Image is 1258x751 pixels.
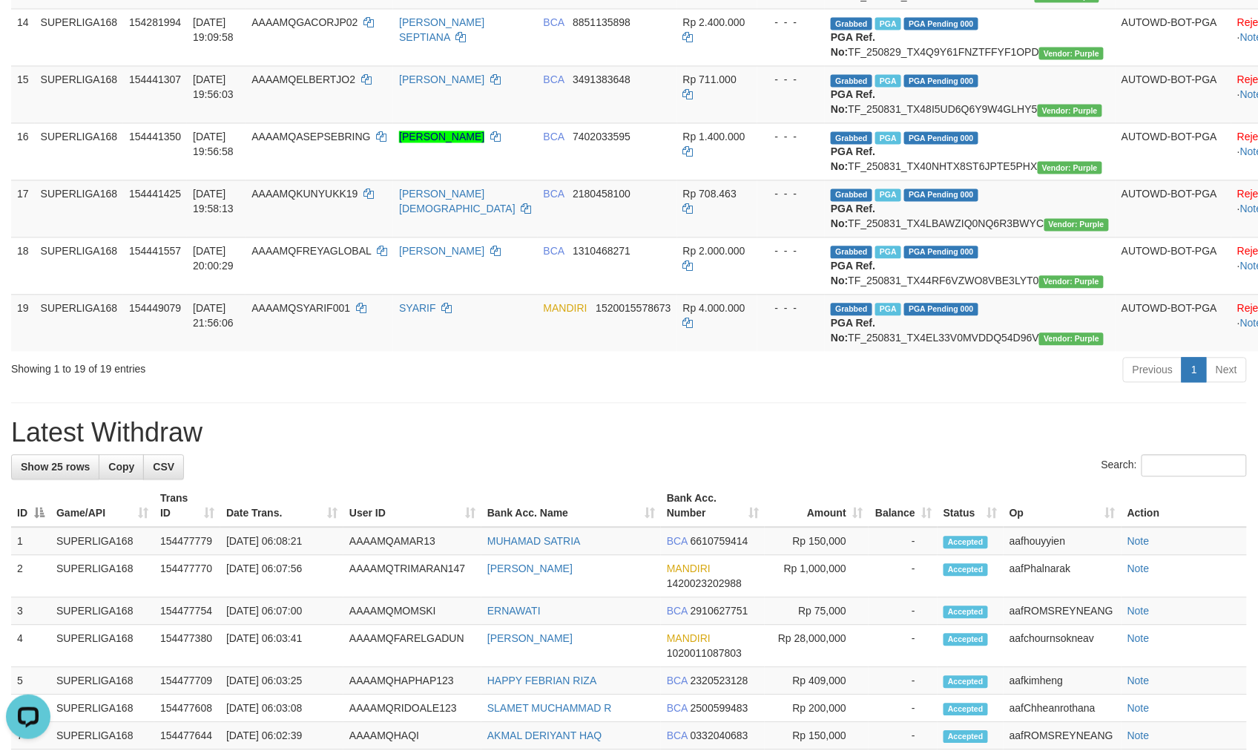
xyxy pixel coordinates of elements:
[825,180,1116,237] td: TF_250831_TX4LBAWZIQ0NQ6R3BWYC
[1127,606,1150,617] a: Note
[869,598,938,626] td: -
[1127,675,1150,687] a: Note
[399,246,484,258] a: [PERSON_NAME]
[50,528,154,556] td: SUPERLIGA168
[6,6,50,50] button: Open LiveChat chat widget
[1206,358,1247,383] a: Next
[875,246,901,259] span: Marked by aafsoycanthlai
[11,356,513,377] div: Showing 1 to 19 of 19 entries
[481,485,661,528] th: Bank Acc. Name: activate to sort column ascending
[154,485,220,528] th: Trans ID: activate to sort column ascending
[691,703,748,715] span: Copy 2500599483 to clipboard
[193,303,234,329] span: [DATE] 21:56:06
[869,626,938,668] td: -
[683,188,737,200] span: Rp 708.463
[220,528,343,556] td: [DATE] 06:08:21
[220,723,343,750] td: [DATE] 06:02:39
[869,485,938,528] th: Balance: activate to sort column ascending
[251,17,358,29] span: AAAAMQGACORJP02
[129,17,181,29] span: 154281994
[220,695,343,723] td: [DATE] 06:03:08
[251,188,358,200] span: AAAAMQKUNYUKK19
[251,303,350,315] span: AAAAMQSYARIF001
[765,626,869,668] td: Rp 28,000,000
[343,485,481,528] th: User ID: activate to sort column ascending
[1127,703,1150,715] a: Note
[765,668,869,695] td: Rp 409,000
[875,75,901,88] span: Marked by aafsoycanthlai
[50,556,154,598] td: SUPERLIGA168
[763,73,820,88] div: - - -
[691,730,748,742] span: Copy 0332040683 to clipboard
[691,536,748,548] span: Copy 6610759414 to clipboard
[35,66,124,123] td: SUPERLIGA168
[50,668,154,695] td: SUPERLIGA168
[487,730,602,742] a: AKMAL DERIYANT HAQ
[1044,219,1109,232] span: Vendor URL: https://trx4.1velocity.biz
[1039,333,1104,346] span: Vendor URL: https://trx4.1velocity.biz
[399,17,484,44] a: [PERSON_NAME] SEPTIANA
[765,598,869,626] td: Rp 75,000
[904,189,978,202] span: PGA Pending
[763,244,820,259] div: - - -
[11,123,35,180] td: 16
[1127,730,1150,742] a: Note
[683,246,745,258] span: Rp 2.000.000
[220,485,343,528] th: Date Trans.: activate to sort column ascending
[667,536,688,548] span: BCA
[544,188,564,200] span: BCA
[667,633,711,645] span: MANDIRI
[1004,626,1122,668] td: aafchournsokneav
[825,237,1116,295] td: TF_250831_TX44RF6VZWO8VBE3LYT0
[825,123,1116,180] td: TF_250831_TX40NHTX8ST6JPTE5PHX
[11,626,50,668] td: 4
[825,66,1116,123] td: TF_250831_TX48I5UD6Q6Y9W4GLHY5
[50,723,154,750] td: SUPERLIGA168
[763,301,820,316] div: - - -
[1004,556,1122,598] td: aafPhalnarak
[399,74,484,86] a: [PERSON_NAME]
[1004,668,1122,695] td: aafkimheng
[869,668,938,695] td: -
[11,295,35,352] td: 19
[220,598,343,626] td: [DATE] 06:07:00
[108,462,134,473] span: Copy
[129,74,181,86] span: 154441307
[487,563,573,575] a: [PERSON_NAME]
[573,246,630,258] span: Copy 1310468271 to clipboard
[831,18,872,30] span: Grabbed
[683,131,745,143] span: Rp 1.400.000
[825,9,1116,66] td: TF_250829_TX4Q9Y61FNZTFFYF1OPD
[691,675,748,687] span: Copy 2320523128 to clipboard
[11,485,50,528] th: ID: activate to sort column descending
[904,132,978,145] span: PGA Pending
[193,131,234,158] span: [DATE] 19:56:58
[343,528,481,556] td: AAAAMQAMAR13
[1038,105,1102,117] span: Vendor URL: https://trx4.1velocity.biz
[831,246,872,259] span: Grabbed
[1127,563,1150,575] a: Note
[143,455,184,480] a: CSV
[667,703,688,715] span: BCA
[11,455,99,480] a: Show 25 rows
[11,598,50,626] td: 3
[1004,598,1122,626] td: aafROMSREYNEANG
[573,17,630,29] span: Copy 8851135898 to clipboard
[154,556,220,598] td: 154477770
[487,703,612,715] a: SLAMET MUCHAMMAD R
[154,723,220,750] td: 154477644
[875,189,901,202] span: Marked by aafsoycanthlai
[50,695,154,723] td: SUPERLIGA168
[154,668,220,695] td: 154477709
[11,9,35,66] td: 14
[831,146,875,173] b: PGA Ref. No:
[193,17,234,44] span: [DATE] 19:09:58
[596,303,671,315] span: Copy 1520015578673 to clipboard
[35,123,124,180] td: SUPERLIGA168
[399,303,436,315] a: SYARIF
[1004,723,1122,750] td: aafROMSREYNEANG
[129,188,181,200] span: 154441425
[99,455,144,480] a: Copy
[50,485,154,528] th: Game/API: activate to sort column ascending
[1116,180,1231,237] td: AUTOWD-BOT-PGA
